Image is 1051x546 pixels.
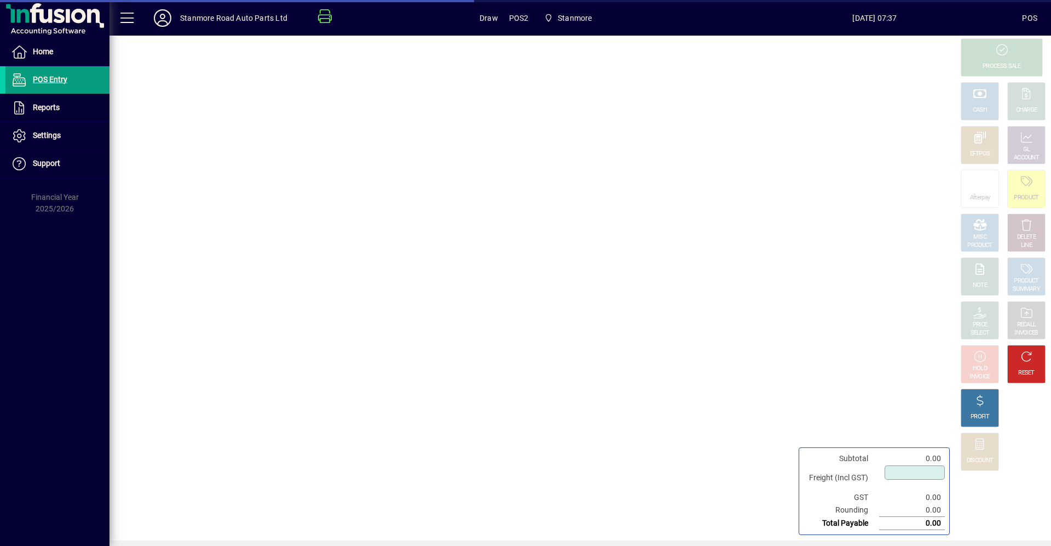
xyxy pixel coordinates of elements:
[33,159,60,168] span: Support
[879,452,945,465] td: 0.00
[480,9,498,27] span: Draw
[973,321,988,329] div: PRICE
[509,9,529,27] span: POS2
[971,413,989,421] div: PROFIT
[969,373,990,381] div: INVOICE
[973,233,986,242] div: MISC
[983,62,1021,71] div: PROCESS SALE
[879,491,945,504] td: 0.00
[33,47,53,56] span: Home
[970,194,990,202] div: Afterpay
[33,103,60,112] span: Reports
[1014,194,1038,202] div: PRODUCT
[967,457,993,465] div: DISCOUNT
[973,365,987,373] div: HOLD
[145,8,180,28] button: Profile
[970,150,990,158] div: EFTPOS
[1014,154,1039,162] div: ACCOUNT
[804,491,879,504] td: GST
[879,517,945,530] td: 0.00
[804,465,879,491] td: Freight (Incl GST)
[1014,329,1038,337] div: INVOICES
[5,38,109,66] a: Home
[180,9,287,27] div: Stanmore Road Auto Parts Ltd
[1017,233,1036,242] div: DELETE
[5,122,109,150] a: Settings
[973,281,987,290] div: NOTE
[33,131,61,140] span: Settings
[967,242,992,250] div: PRODUCT
[879,504,945,517] td: 0.00
[1017,321,1036,329] div: RECALL
[1016,106,1037,114] div: CHARGE
[727,9,1022,27] span: [DATE] 07:37
[1014,277,1038,285] div: PRODUCT
[804,504,879,517] td: Rounding
[5,94,109,122] a: Reports
[973,106,987,114] div: CASH
[804,452,879,465] td: Subtotal
[33,75,67,84] span: POS Entry
[558,9,592,27] span: Stanmore
[1013,285,1040,294] div: SUMMARY
[540,8,597,28] span: Stanmore
[1022,9,1037,27] div: POS
[1021,242,1032,250] div: LINE
[1018,369,1035,377] div: RESET
[804,517,879,530] td: Total Payable
[5,150,109,177] a: Support
[1023,146,1030,154] div: GL
[971,329,990,337] div: SELECT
